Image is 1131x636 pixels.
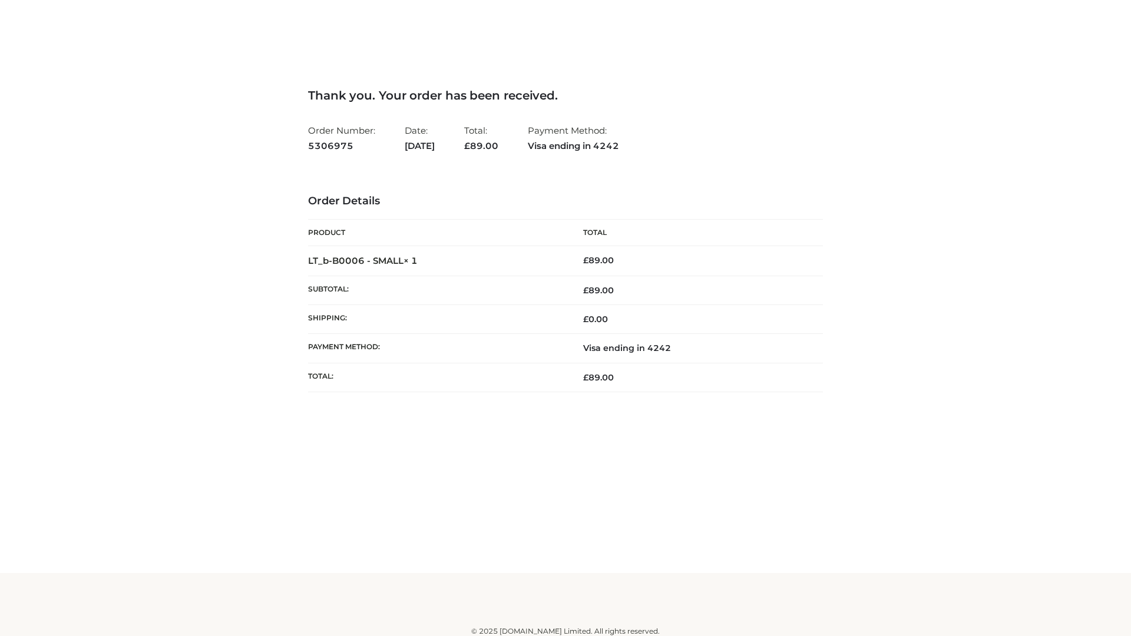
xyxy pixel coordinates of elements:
span: 89.00 [464,140,498,151]
h3: Order Details [308,195,823,208]
th: Payment method: [308,334,565,363]
span: £ [583,285,588,296]
strong: 5306975 [308,138,375,154]
span: 89.00 [583,372,614,383]
h3: Thank you. Your order has been received. [308,88,823,102]
li: Total: [464,120,498,156]
strong: LT_b-B0006 - SMALL [308,255,418,266]
bdi: 0.00 [583,314,608,324]
strong: Visa ending in 4242 [528,138,619,154]
span: £ [583,314,588,324]
li: Payment Method: [528,120,619,156]
li: Order Number: [308,120,375,156]
span: £ [464,140,470,151]
strong: × 1 [404,255,418,266]
th: Subtotal: [308,276,565,304]
span: £ [583,372,588,383]
th: Shipping: [308,305,565,334]
li: Date: [405,120,435,156]
th: Total: [308,363,565,392]
th: Total [565,220,823,246]
span: 89.00 [583,285,614,296]
strong: [DATE] [405,138,435,154]
td: Visa ending in 4242 [565,334,823,363]
bdi: 89.00 [583,255,614,266]
th: Product [308,220,565,246]
span: £ [583,255,588,266]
